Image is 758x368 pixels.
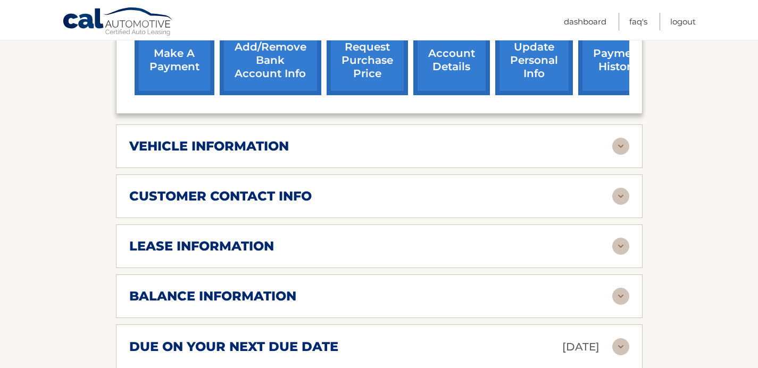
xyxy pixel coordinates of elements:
[129,188,312,204] h2: customer contact info
[612,138,629,155] img: accordion-rest.svg
[612,338,629,355] img: accordion-rest.svg
[62,7,174,38] a: Cal Automotive
[220,26,321,95] a: Add/Remove bank account info
[495,26,573,95] a: update personal info
[413,26,490,95] a: account details
[129,238,274,254] h2: lease information
[578,26,658,95] a: payment history
[129,138,289,154] h2: vehicle information
[327,26,408,95] a: request purchase price
[564,13,606,30] a: Dashboard
[129,288,296,304] h2: balance information
[129,339,338,355] h2: due on your next due date
[612,238,629,255] img: accordion-rest.svg
[612,288,629,305] img: accordion-rest.svg
[629,13,647,30] a: FAQ's
[135,26,214,95] a: make a payment
[670,13,696,30] a: Logout
[612,188,629,205] img: accordion-rest.svg
[562,338,599,356] p: [DATE]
